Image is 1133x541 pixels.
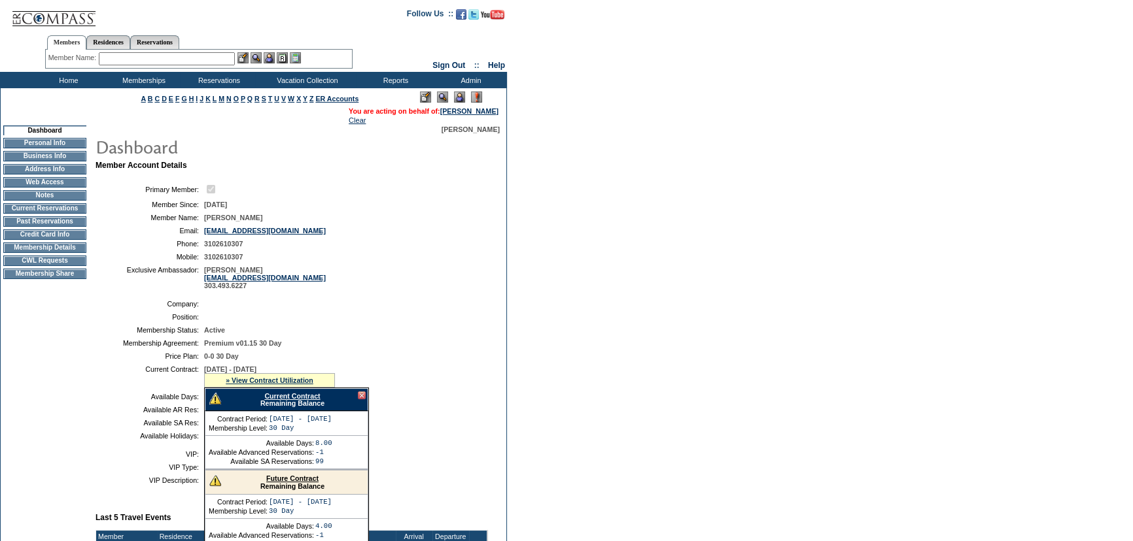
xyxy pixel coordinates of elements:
[148,95,153,103] a: B
[101,300,199,308] td: Company:
[226,95,232,103] a: N
[209,531,314,539] td: Available Advanced Reservations:
[269,415,332,423] td: [DATE] - [DATE]
[226,376,313,384] a: » View Contract Utilization
[456,13,466,21] a: Become our fan on Facebook
[432,72,507,88] td: Admin
[254,95,260,103] a: R
[269,424,332,432] td: 30 Day
[315,531,332,539] td: -1
[274,95,279,103] a: U
[268,95,273,103] a: T
[468,9,479,20] img: Follow us on Twitter
[437,91,448,103] img: View Mode
[101,240,199,248] td: Phone:
[204,214,262,221] span: [PERSON_NAME]
[255,72,357,88] td: Vacation Collection
[488,61,505,70] a: Help
[101,326,199,334] td: Membership Status:
[315,439,332,447] td: 8.00
[101,450,199,458] td: VIP:
[196,95,198,103] a: I
[241,95,245,103] a: P
[205,95,211,103] a: K
[288,95,294,103] a: W
[204,365,256,373] span: [DATE] - [DATE]
[101,313,199,321] td: Position:
[209,415,268,423] td: Contract Period:
[209,498,268,506] td: Contract Period:
[101,214,199,221] td: Member Name:
[204,266,326,289] span: [PERSON_NAME] 303.493.6227
[101,339,199,347] td: Membership Agreement:
[266,474,319,482] a: Future Contract
[96,161,187,170] b: Member Account Details
[315,448,332,456] td: -1
[349,116,366,124] a: Clear
[281,95,286,103] a: V
[204,253,243,261] span: 3102610307
[309,95,314,103] a: Z
[101,393,199,401] td: Available Days:
[181,95,186,103] a: G
[296,95,301,103] a: X
[3,177,86,188] td: Web Access
[189,95,194,103] a: H
[247,95,253,103] a: Q
[269,498,332,506] td: [DATE] - [DATE]
[3,269,86,279] td: Membership Share
[213,95,217,103] a: L
[101,201,199,208] td: Member Since:
[315,95,358,103] a: ER Accounts
[101,365,199,387] td: Current Contract:
[3,125,86,135] td: Dashboard
[432,61,465,70] a: Sign Out
[262,95,266,103] a: S
[442,125,500,133] span: [PERSON_NAME]
[3,151,86,161] td: Business Info
[471,91,482,103] img: Log Concern/Member Elevation
[315,522,332,530] td: 4.00
[3,203,86,214] td: Current Reservations
[154,95,160,103] a: C
[180,72,255,88] td: Reservations
[101,253,199,261] td: Mobile:
[3,216,86,227] td: Past Reservations
[420,91,431,103] img: Edit Mode
[204,326,225,334] span: Active
[101,406,199,414] td: Available AR Res:
[3,229,86,240] td: Credit Card Info
[3,190,86,201] td: Notes
[3,255,86,266] td: CWL Requests
[101,419,199,427] td: Available SA Res:
[218,95,224,103] a: M
[105,72,180,88] td: Memberships
[456,9,466,20] img: Become our fan on Facebook
[101,266,199,289] td: Exclusive Ambassador:
[204,201,227,208] span: [DATE]
[205,470,368,495] div: Remaining Balance
[407,8,453,24] td: Follow Us ::
[440,107,498,115] a: [PERSON_NAME]
[264,392,320,400] a: Current Contract
[204,274,326,282] a: [EMAIL_ADDRESS][DOMAIN_NAME]
[141,95,146,103] a: A
[200,95,203,103] a: J
[209,439,314,447] td: Available Days:
[29,72,105,88] td: Home
[209,457,314,465] td: Available SA Reservations:
[204,352,239,360] span: 0-0 30 Day
[175,95,180,103] a: F
[169,95,173,103] a: E
[315,457,332,465] td: 99
[264,52,275,63] img: Impersonate
[237,52,249,63] img: b_edit.gif
[269,507,332,515] td: 30 Day
[3,138,86,148] td: Personal Info
[277,52,288,63] img: Reservations
[474,61,479,70] span: ::
[101,227,199,235] td: Email:
[454,91,465,103] img: Impersonate
[204,339,281,347] span: Premium v01.15 30 Day
[3,242,86,253] td: Membership Details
